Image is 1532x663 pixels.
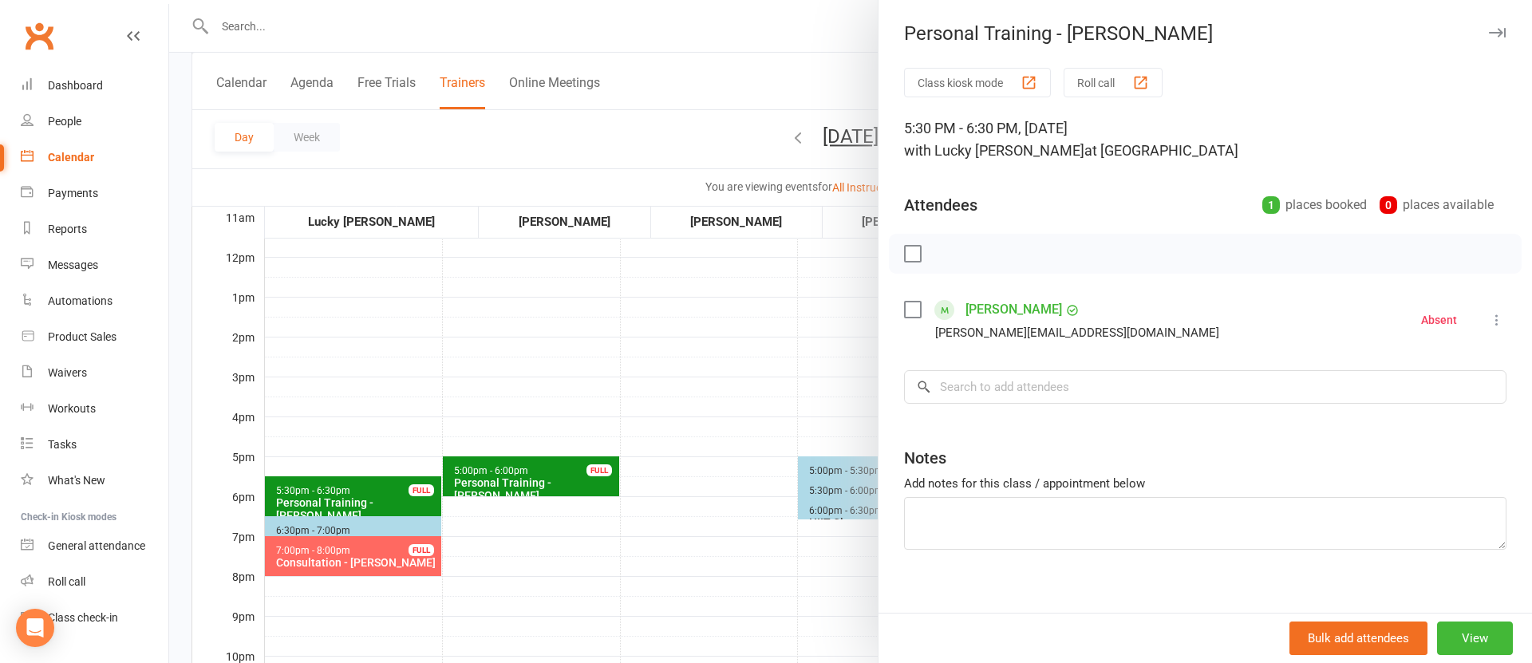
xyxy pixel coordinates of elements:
[1084,142,1238,159] span: at [GEOGRAPHIC_DATA]
[21,391,168,427] a: Workouts
[48,330,116,343] div: Product Sales
[48,187,98,199] div: Payments
[1262,194,1367,216] div: places booked
[48,258,98,271] div: Messages
[21,68,168,104] a: Dashboard
[904,117,1506,162] div: 5:30 PM - 6:30 PM, [DATE]
[1437,622,1513,655] button: View
[935,322,1219,343] div: [PERSON_NAME][EMAIL_ADDRESS][DOMAIN_NAME]
[21,283,168,319] a: Automations
[21,355,168,391] a: Waivers
[21,211,168,247] a: Reports
[48,402,96,415] div: Workouts
[48,611,118,624] div: Class check-in
[19,16,59,56] a: Clubworx
[48,223,87,235] div: Reports
[1380,194,1494,216] div: places available
[879,22,1532,45] div: Personal Training - [PERSON_NAME]
[904,447,946,469] div: Notes
[48,539,145,552] div: General attendance
[1064,68,1163,97] button: Roll call
[21,140,168,176] a: Calendar
[48,366,87,379] div: Waivers
[21,104,168,140] a: People
[48,115,81,128] div: People
[1262,196,1280,214] div: 1
[904,370,1506,404] input: Search to add attendees
[21,564,168,600] a: Roll call
[904,68,1051,97] button: Class kiosk mode
[21,600,168,636] a: Class kiosk mode
[16,609,54,647] div: Open Intercom Messenger
[904,474,1506,493] div: Add notes for this class / appointment below
[904,142,1084,159] span: with Lucky [PERSON_NAME]
[965,297,1062,322] a: [PERSON_NAME]
[1421,314,1457,326] div: Absent
[1289,622,1427,655] button: Bulk add attendees
[1380,196,1397,214] div: 0
[21,528,168,564] a: General attendance kiosk mode
[48,79,103,92] div: Dashboard
[48,151,94,164] div: Calendar
[21,319,168,355] a: Product Sales
[904,194,977,216] div: Attendees
[48,575,85,588] div: Roll call
[21,176,168,211] a: Payments
[21,427,168,463] a: Tasks
[21,247,168,283] a: Messages
[21,463,168,499] a: What's New
[48,474,105,487] div: What's New
[48,438,77,451] div: Tasks
[48,294,113,307] div: Automations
